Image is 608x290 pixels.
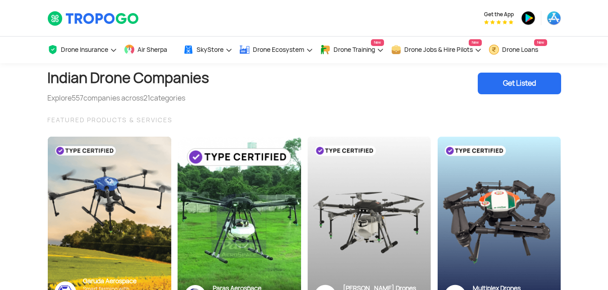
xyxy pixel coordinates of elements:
img: TropoGo Logo [47,11,140,26]
span: Drone Loans [502,46,538,53]
span: Get the App [484,11,514,18]
a: SkyStore [183,37,233,63]
a: Air Sherpa [124,37,176,63]
span: New [371,39,384,46]
h1: Indian Drone Companies [47,63,209,93]
a: Drone Ecosystem [239,37,313,63]
span: 557 [72,93,83,103]
span: Drone Ecosystem [253,46,304,53]
img: App Raking [484,20,513,24]
div: Explore companies across categories [47,93,209,104]
div: Garuda Aerospace [83,277,165,285]
span: Air Sherpa [137,46,167,53]
div: FEATURED PRODUCTS & SERVICES [47,115,561,125]
a: Drone TrainingNew [320,37,384,63]
img: ic_appstore.png [547,11,561,25]
span: New [469,39,482,46]
a: Drone Jobs & Hire PilotsNew [391,37,482,63]
span: 21 [143,93,150,103]
span: Drone Insurance [61,46,108,53]
span: Drone Training [334,46,375,53]
img: ic_playstore.png [521,11,535,25]
span: SkyStore [197,46,224,53]
a: Drone LoansNew [489,37,547,63]
span: Drone Jobs & Hire Pilots [404,46,473,53]
a: Drone Insurance [47,37,117,63]
div: Get Listed [478,73,561,94]
span: New [534,39,547,46]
